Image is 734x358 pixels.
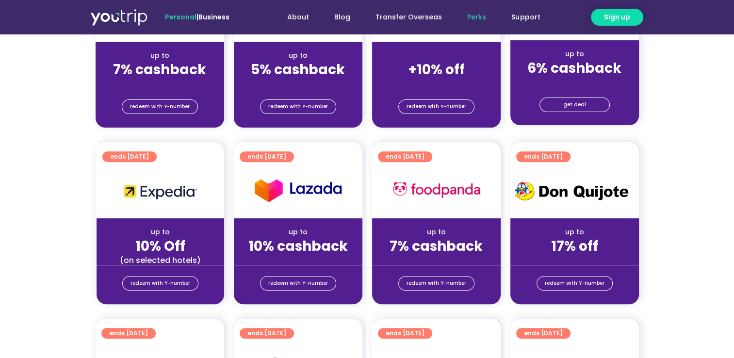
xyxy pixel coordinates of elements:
span: Personal [165,12,196,22]
a: ends [DATE] [378,328,432,339]
span: redeem with Y-number [130,277,190,290]
a: ends [DATE] [378,151,432,162]
a: redeem with Y-number [260,276,336,291]
strong: 17% off [551,237,598,256]
span: redeem with Y-number [407,277,466,290]
span: Sign up [604,12,630,22]
div: (for stays only) [518,77,631,87]
a: ends [DATE] [101,328,156,339]
div: (for stays only) [380,255,493,265]
a: get deal [539,98,610,112]
a: Support [499,8,553,26]
a: ends [DATE] [516,328,571,339]
a: Sign up [591,9,643,26]
span: | [165,12,229,22]
div: up to [380,227,493,237]
a: redeem with Y-number [398,99,474,114]
div: (for stays only) [518,255,631,265]
a: redeem with Y-number [398,276,474,291]
span: redeem with Y-number [268,277,328,290]
span: up to [427,50,445,60]
strong: 10% cashback [248,237,348,256]
div: (for stays only) [380,79,493,89]
a: ends [DATE] [516,151,571,162]
a: redeem with Y-number [260,99,336,114]
div: up to [242,50,355,61]
div: up to [518,227,631,237]
strong: 6% cashback [527,59,621,78]
span: ends [DATE] [109,328,148,339]
strong: 7% cashback [113,60,206,79]
div: (for stays only) [242,79,355,89]
span: ends [DATE] [524,328,563,339]
div: up to [242,227,355,237]
a: Business [198,12,229,22]
span: redeem with Y-number [268,100,328,114]
strong: +10% off [408,60,465,79]
span: ends [DATE] [386,151,424,162]
a: ends [DATE] [240,151,294,162]
span: ends [DATE] [524,151,563,162]
span: ends [DATE] [110,151,149,162]
div: up to [104,227,216,237]
span: redeem with Y-number [407,100,466,114]
a: Perks [455,8,499,26]
a: redeem with Y-number [122,99,198,114]
a: redeem with Y-number [122,276,198,291]
a: Transfer Overseas [363,8,455,26]
strong: 5% cashback [251,60,345,79]
span: redeem with Y-number [545,277,604,290]
a: redeem with Y-number [537,276,613,291]
div: (for stays only) [103,79,216,89]
span: ends [DATE] [247,328,286,339]
span: ends [DATE] [247,151,286,162]
span: get deal [563,98,586,112]
div: up to [518,49,631,59]
strong: 10% Off [135,237,185,256]
span: ends [DATE] [386,328,424,339]
div: up to [103,50,216,61]
a: ends [DATE] [240,328,294,339]
a: ends [DATE] [102,151,157,162]
div: (for stays only) [242,255,355,265]
span: redeem with Y-number [130,100,190,114]
a: Blog [322,8,363,26]
strong: 7% cashback [390,237,483,256]
nav: Menu [256,8,553,26]
div: (on selected hotels) [104,255,216,265]
a: About [275,8,322,26]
